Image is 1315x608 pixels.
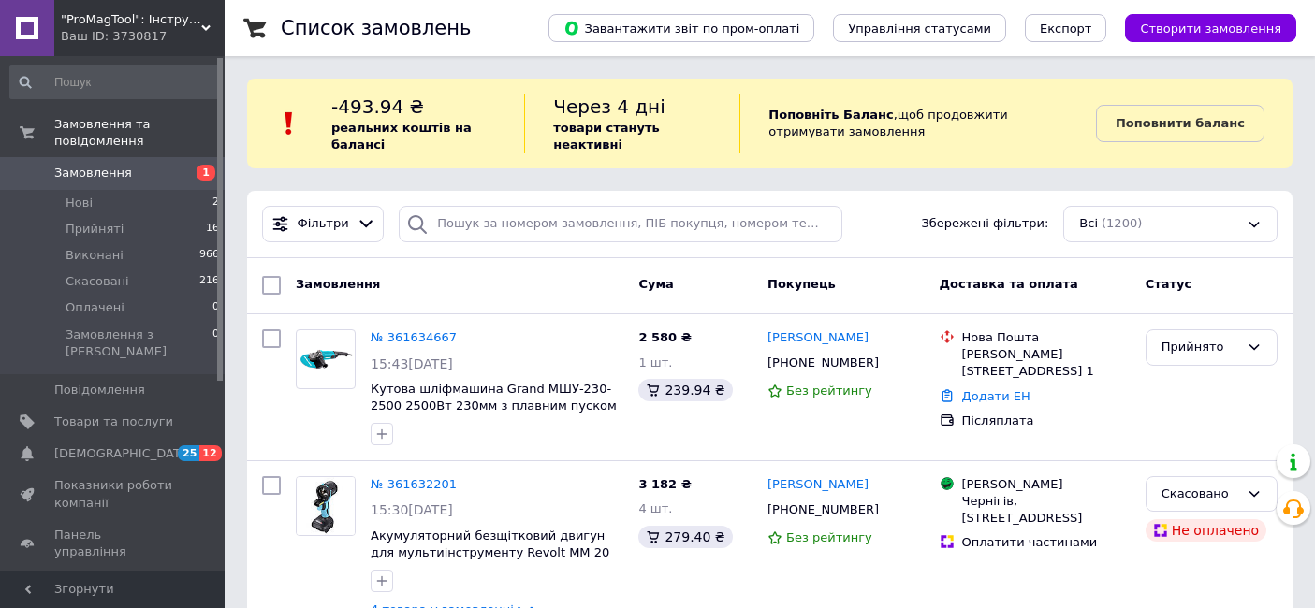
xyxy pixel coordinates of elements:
span: 12 [199,445,221,461]
span: Замовлення з [PERSON_NAME] [66,326,212,360]
a: № 361632201 [371,477,457,491]
a: [PERSON_NAME] [767,329,869,347]
span: 0 [212,299,219,316]
button: Завантажити звіт по пром-оплаті [548,14,814,42]
a: Кутова шліфмашина Grand МШУ-230-2500 2500Вт 230мм з плавним пуском [371,382,617,413]
span: Через 4 дні [553,95,665,118]
div: Нова Пошта [962,329,1131,346]
span: Прийняті [66,221,124,238]
b: реальних коштів на балансі [331,121,472,152]
span: 3 182 ₴ [638,477,691,491]
span: Повідомлення [54,382,145,398]
span: Завантажити звіт по пром-оплаті [563,20,799,36]
div: [PHONE_NUMBER] [764,498,883,522]
span: Показники роботи компанії [54,477,173,511]
span: Панель управління [54,527,173,560]
span: -493.94 ₴ [331,95,424,118]
span: Замовлення [54,165,132,181]
div: Не оплачено [1146,519,1266,542]
a: Фото товару [296,329,356,389]
div: [PHONE_NUMBER] [764,351,883,375]
span: [DEMOGRAPHIC_DATA] [54,445,193,462]
span: "ProMagTool": Інструмент для ремонту, будівництва, догляду за садом! [61,11,201,28]
div: , щоб продовжити отримувати замовлення [739,94,1096,153]
div: [PERSON_NAME][STREET_ADDRESS] 1 [962,346,1131,380]
div: Оплатити частинами [962,534,1131,551]
div: Ваш ID: 3730817 [61,28,225,45]
span: 15:43[DATE] [371,356,453,371]
span: Всі [1079,215,1098,233]
div: [PERSON_NAME] [962,476,1131,493]
span: Товари та послуги [54,413,173,430]
span: 216 [199,273,219,290]
div: 279.40 ₴ [638,526,732,548]
span: Доставка та оплата [940,277,1078,291]
span: 1 шт. [638,355,672,369]
span: Створити замовлення [1140,22,1281,36]
button: Управління статусами [833,14,1006,42]
span: Нові [66,195,93,211]
button: Експорт [1025,14,1107,42]
img: Фото товару [297,477,355,535]
span: Фільтри [298,215,349,233]
div: 239.94 ₴ [638,379,732,401]
span: 966 [199,247,219,264]
span: Оплачені [66,299,124,316]
span: 15:30[DATE] [371,502,453,517]
img: Фото товару [297,340,355,379]
span: Замовлення [296,277,380,291]
div: Скасовано [1162,485,1239,504]
span: Управління статусами [848,22,991,36]
span: Виконані [66,247,124,264]
span: 16 [206,221,219,238]
a: № 361634667 [371,330,457,344]
span: 4 шт. [638,501,672,515]
a: Додати ЕН [962,389,1030,403]
a: Фото товару [296,476,356,536]
span: Замовлення та повідомлення [54,116,225,150]
span: 2 [212,195,219,211]
div: Прийнято [1162,338,1239,357]
span: Експорт [1040,22,1092,36]
span: Скасовані [66,273,129,290]
span: 2 580 ₴ [638,330,691,344]
span: 25 [178,445,199,461]
span: Статус [1146,277,1192,291]
span: Cума [638,277,673,291]
span: (1200) [1102,216,1142,230]
span: Без рейтингу [786,530,872,544]
h1: Список замовлень [281,17,471,39]
span: Покупець [767,277,836,291]
b: товари стануть неактивні [553,121,660,152]
div: Чернігів, [STREET_ADDRESS] [962,493,1131,527]
span: Без рейтингу [786,384,872,398]
a: Поповнити баланс [1096,105,1264,142]
a: [PERSON_NAME] [767,476,869,494]
a: Акумуляторний безщітковий двигун для мультиінструменту Revolt ММ 20 BL [371,528,609,577]
span: 1 [197,165,215,181]
img: :exclamation: [275,109,303,138]
b: Поповніть Баланс [768,108,893,122]
div: Післяплата [962,413,1131,429]
input: Пошук [9,65,221,99]
button: Створити замовлення [1125,14,1296,42]
input: Пошук за номером замовлення, ПІБ покупця, номером телефону, Email, номером накладної [399,206,841,242]
span: 0 [212,326,219,360]
span: Збережені фільтри: [921,215,1048,233]
a: Створити замовлення [1106,21,1296,35]
b: Поповнити баланс [1116,116,1245,130]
